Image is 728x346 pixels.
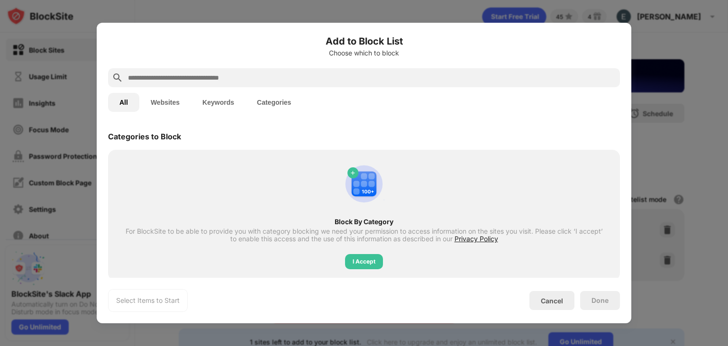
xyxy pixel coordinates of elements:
[108,49,620,57] div: Choose which to block
[125,228,603,243] div: For BlockSite to be able to provide you with category blocking we need your permission to access ...
[108,34,620,48] h6: Add to Block List
[191,93,246,112] button: Keywords
[125,218,603,226] div: Block By Category
[455,235,498,243] span: Privacy Policy
[108,132,181,141] div: Categories to Block
[116,296,180,305] div: Select Items to Start
[108,93,139,112] button: All
[139,93,191,112] button: Websites
[112,72,123,83] img: search.svg
[246,93,302,112] button: Categories
[353,257,375,266] div: I Accept
[341,161,387,207] img: category-add.svg
[591,297,609,304] div: Done
[541,297,563,305] div: Cancel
